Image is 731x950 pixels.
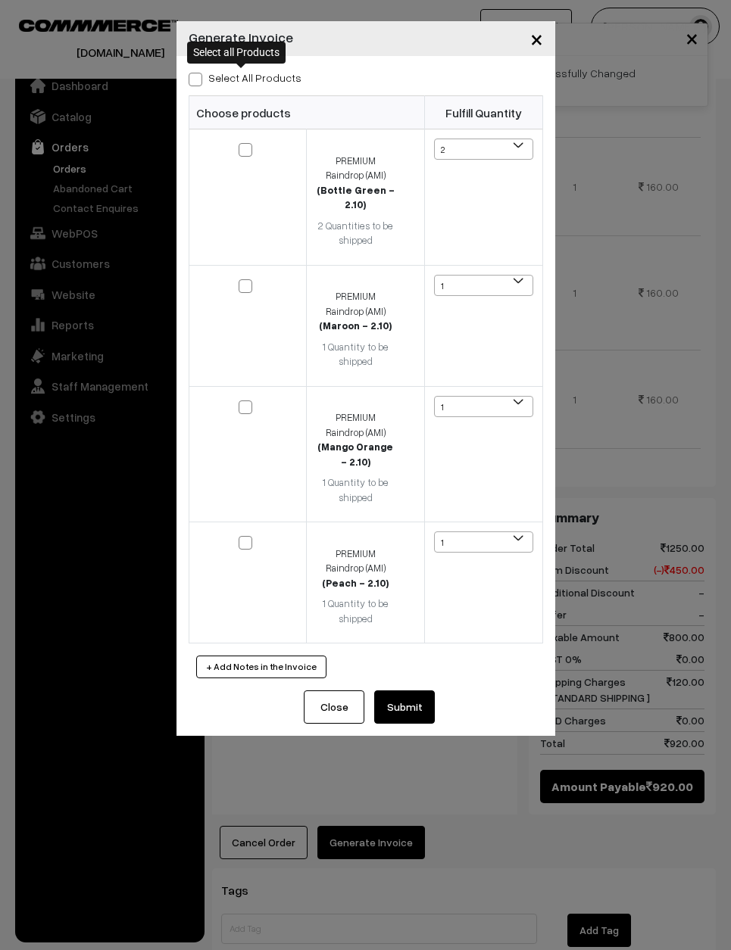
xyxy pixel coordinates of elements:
strong: (Peach - 2.10) [322,577,389,589]
label: Select All Products [189,70,301,86]
div: PREMIUM Raindrop (AMI) [316,410,395,469]
span: × [530,24,543,52]
span: 2 [434,139,533,160]
h4: Generate Invoice [189,27,293,48]
span: 1 [434,396,533,417]
span: 1 [434,275,533,296]
button: Close [518,15,555,62]
span: 1 [435,276,533,297]
div: 1 Quantity to be shipped [316,596,395,626]
th: Fulfill Quantity [424,96,542,129]
button: Submit [374,690,435,724]
div: PREMIUM Raindrop (AMI) [316,154,395,213]
span: 2 [435,139,533,160]
button: + Add Notes in the Invoice [196,656,326,678]
strong: (Maroon - 2.10) [319,319,392,332]
strong: (Bottle Green - 2.10) [317,184,395,211]
div: 1 Quantity to be shipped [316,340,395,369]
span: 1 [434,531,533,553]
button: Close [304,690,364,724]
div: PREMIUM Raindrop (AMI) [316,289,395,334]
span: 1 [435,397,533,418]
div: 2 Quantities to be shipped [316,219,395,248]
div: Select all Products [187,42,286,64]
div: 1 Quantity to be shipped [316,475,395,505]
th: Choose products [189,96,424,129]
div: PREMIUM Raindrop (AMI) [316,547,395,591]
strong: (Mango Orange - 2.10) [317,441,393,468]
span: 1 [435,532,533,553]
